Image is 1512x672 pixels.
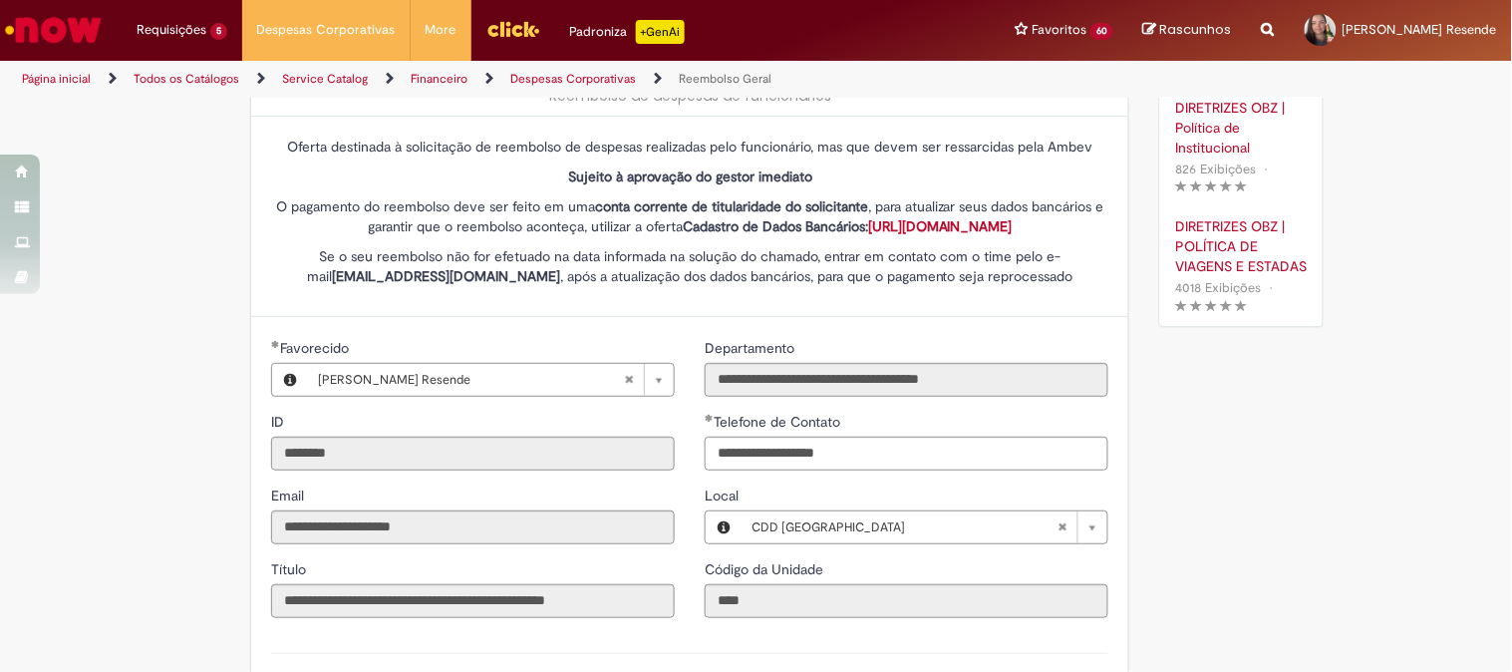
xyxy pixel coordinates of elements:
[271,487,308,504] span: Somente leitura - Email
[271,412,288,432] label: Somente leitura - ID
[1175,98,1308,158] a: DIRETRIZES OBZ | Política de Institucional
[308,364,674,396] a: [PERSON_NAME] ResendeLimpar campo Favorecido
[1143,21,1232,40] a: Rascunhos
[705,363,1108,397] input: Departamento
[426,20,456,40] span: More
[742,511,1107,543] a: CDD [GEOGRAPHIC_DATA]Limpar campo Local
[636,20,685,44] p: +GenAi
[280,339,353,357] span: Necessários - Favorecido
[1175,279,1261,296] span: 4018 Exibições
[271,559,310,579] label: Somente leitura - Título
[272,364,308,396] button: Favorecido, Visualizar este registro Aline Pereira Resende
[271,137,1108,157] p: Oferta destinada à solicitação de reembolso de despesas realizadas pelo funcionário, mas que deve...
[271,560,310,578] span: Somente leitura - Título
[510,71,636,87] a: Despesas Corporativas
[486,14,540,44] img: click_logo_yellow_360x200.png
[271,584,675,618] input: Título
[1265,274,1277,301] span: •
[137,20,206,40] span: Requisições
[1260,156,1272,182] span: •
[1175,216,1308,276] a: DIRETRIZES OBZ | POLÍTICA DE VIAGENS E ESTADAS
[705,338,798,358] label: Somente leitura - Departamento
[282,71,368,87] a: Service Catalog
[752,511,1058,543] span: CDD [GEOGRAPHIC_DATA]
[705,560,827,578] span: Somente leitura - Código da Unidade
[271,510,675,544] input: Email
[868,217,1013,235] a: [URL][DOMAIN_NAME]
[134,71,239,87] a: Todos os Catálogos
[1175,161,1256,177] span: 826 Exibições
[614,364,644,396] abbr: Limpar campo Favorecido
[705,339,798,357] span: Somente leitura - Departamento
[1160,20,1232,39] span: Rascunhos
[271,340,280,348] span: Obrigatório Preenchido
[570,20,685,44] div: Padroniza
[271,437,675,471] input: ID
[1343,21,1497,38] span: [PERSON_NAME] Resende
[595,197,868,215] strong: conta corrente de titularidade do solicitante
[705,414,714,422] span: Obrigatório Preenchido
[22,71,91,87] a: Página inicial
[679,71,771,87] a: Reembolso Geral
[271,413,288,431] span: Somente leitura - ID
[706,511,742,543] button: Local, Visualizar este registro CDD Rondonópolis
[257,20,396,40] span: Despesas Corporativas
[705,437,1108,471] input: Telefone de Contato
[568,168,812,185] strong: Sujeito à aprovação do gestor imediato
[271,196,1108,236] p: O pagamento do reembolso deve ser feito em uma , para atualizar seus dados bancários e garantir q...
[714,413,844,431] span: Telefone de Contato
[683,217,1013,235] strong: Cadastro de Dados Bancários:
[332,267,560,285] strong: [EMAIL_ADDRESS][DOMAIN_NAME]
[2,10,105,50] img: ServiceNow
[15,61,993,98] ul: Trilhas de página
[1048,511,1077,543] abbr: Limpar campo Local
[705,584,1108,618] input: Código da Unidade
[411,71,467,87] a: Financeiro
[705,487,743,504] span: Local
[705,559,827,579] label: Somente leitura - Código da Unidade
[271,246,1108,286] p: Se o seu reembolso não for efetuado na data informada na solução do chamado, entrar em contato co...
[1032,20,1086,40] span: Favoritos
[318,364,624,396] span: [PERSON_NAME] Resende
[1090,23,1113,40] span: 60
[210,23,227,40] span: 5
[271,486,308,505] label: Somente leitura - Email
